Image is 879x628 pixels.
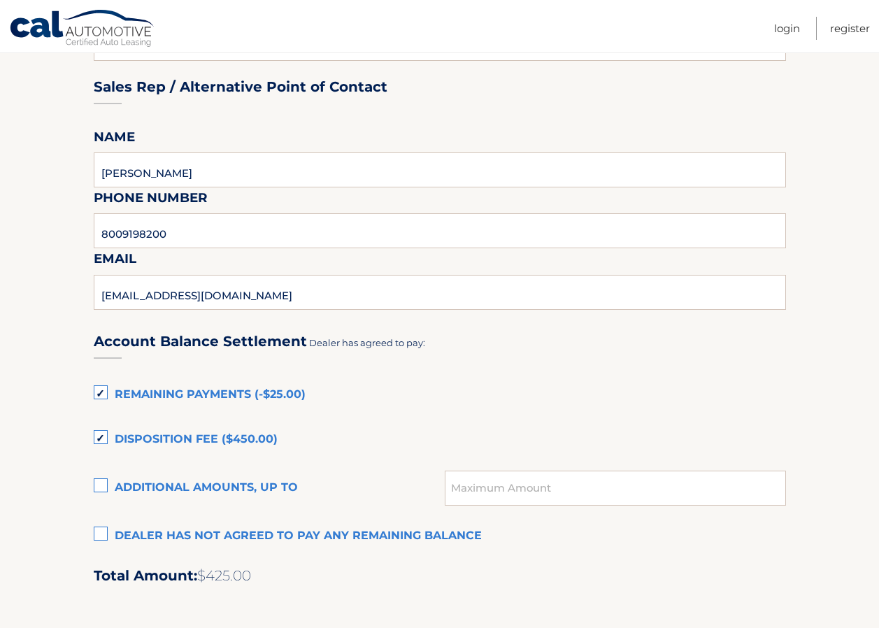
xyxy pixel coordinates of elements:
label: Email [94,248,136,274]
a: Register [830,17,870,40]
h3: Account Balance Settlement [94,333,307,350]
a: Cal Automotive [9,9,156,50]
label: Name [94,127,135,152]
span: Dealer has agreed to pay: [309,337,425,348]
label: Disposition Fee ($450.00) [94,426,786,454]
h2: Total Amount: [94,567,786,585]
h3: Sales Rep / Alternative Point of Contact [94,78,387,96]
label: Remaining Payments (-$25.00) [94,381,786,409]
label: Additional amounts, up to [94,474,445,502]
label: Phone Number [94,187,208,213]
span: $425.00 [197,567,251,584]
a: Login [774,17,800,40]
input: Maximum Amount [445,471,785,506]
label: Dealer has not agreed to pay any remaining balance [94,522,786,550]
